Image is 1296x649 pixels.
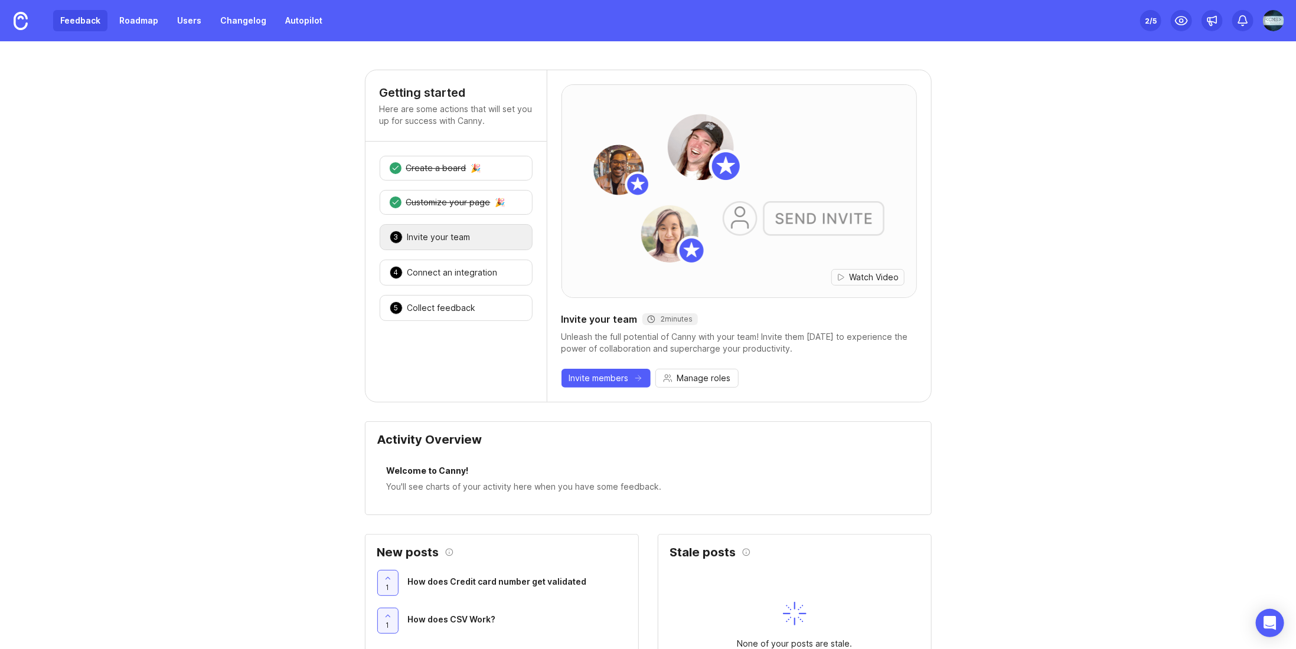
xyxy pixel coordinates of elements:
div: Unleash the full potential of Canny with your team! Invite them [DATE] to experience the power of... [562,331,917,355]
div: You'll see charts of your activity here when you have some feedback. [387,480,910,493]
div: 🎉 [495,198,505,206]
button: Manage roles [655,369,739,388]
img: svg+xml;base64,PHN2ZyB3aWR0aD0iNDAiIGhlaWdodD0iNDAiIGZpbGw9Im5vbmUiIHhtbG5zPSJodHRwOi8vd3d3LnczLm... [783,602,807,625]
span: How does CSV Work? [408,614,496,624]
button: Watch Video [831,269,905,286]
h2: Stale posts [670,546,736,558]
img: Canny Home [14,12,28,30]
span: 1 [386,620,390,630]
div: Create a board [406,162,466,174]
div: 2 minutes [647,314,693,324]
h4: Getting started [380,84,533,101]
div: Connect an integration [407,267,498,278]
button: 2/5 [1140,10,1161,31]
span: How does Credit card number get validated [408,576,587,586]
div: 3 [390,231,403,244]
div: Invite your team [407,231,471,243]
div: Invite your team [562,312,917,326]
a: How does CSV Work? [408,613,626,629]
h2: New posts [377,546,439,558]
div: 🎉 [471,164,481,172]
button: 1 [377,570,399,596]
a: Users [170,10,208,31]
a: How does Credit card number get validated [408,575,626,591]
div: 5 [390,301,403,314]
div: Customize your page [406,196,491,208]
img: adding-teammates-hero-6aa462f7bf7d390bd558fc401672fc40.png [562,85,916,297]
img: CM Stern [1263,10,1284,31]
a: Roadmap [112,10,165,31]
div: 2 /5 [1145,12,1157,29]
div: 4 [390,266,403,279]
div: Welcome to Canny! [387,464,910,480]
span: Invite members [569,372,629,384]
p: Here are some actions that will set you up for success with Canny. [380,103,533,127]
button: 1 [377,608,399,634]
span: Manage roles [677,372,731,384]
a: Autopilot [278,10,329,31]
button: Invite members [562,369,651,388]
span: Watch Video [850,271,899,283]
div: Collect feedback [407,302,476,314]
div: Activity Overview [377,434,919,455]
a: Changelog [213,10,273,31]
a: Feedback [53,10,107,31]
span: 1 [386,582,390,592]
div: Open Intercom Messenger [1256,609,1284,637]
